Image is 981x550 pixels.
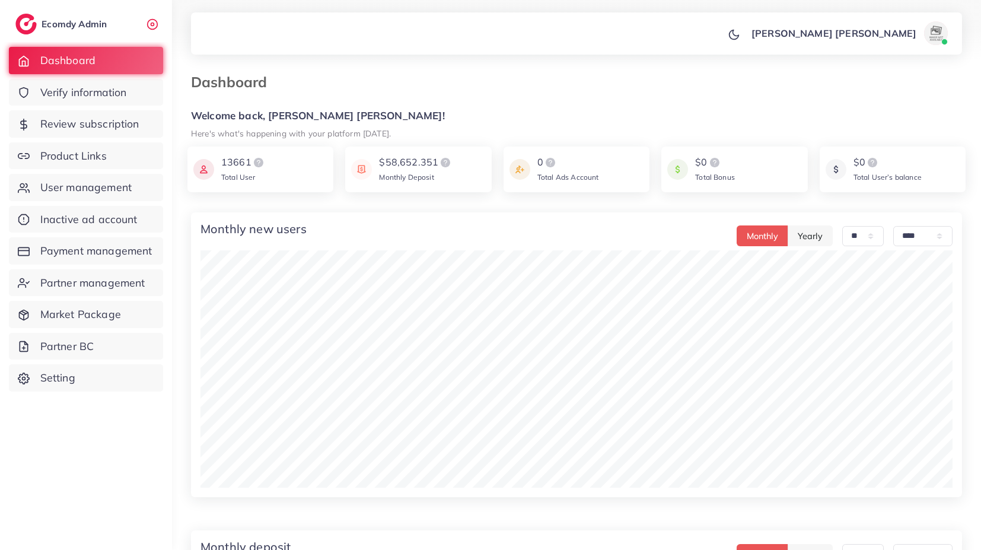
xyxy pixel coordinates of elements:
button: Yearly [788,225,833,246]
a: Market Package [9,301,163,328]
div: 13661 [221,155,266,170]
div: 0 [537,155,599,170]
small: Here's what's happening with your platform [DATE]. [191,128,391,138]
a: Partner management [9,269,163,297]
a: Review subscription [9,110,163,138]
span: Verify information [40,85,127,100]
img: logo [251,155,266,170]
span: Review subscription [40,116,139,132]
span: Inactive ad account [40,212,138,227]
span: Dashboard [40,53,95,68]
a: Verify information [9,79,163,106]
div: $58,652.351 [379,155,453,170]
button: Monthly [737,225,788,246]
img: logo [543,155,558,170]
a: [PERSON_NAME] [PERSON_NAME]avatar [745,21,953,45]
h4: Monthly new users [200,222,307,236]
a: User management [9,174,163,201]
img: icon payment [351,155,372,183]
img: icon payment [667,155,688,183]
a: Setting [9,364,163,392]
p: [PERSON_NAME] [PERSON_NAME] [751,26,916,40]
span: Total User’s balance [853,173,922,182]
img: logo [438,155,453,170]
img: icon payment [826,155,846,183]
span: User management [40,180,132,195]
h3: Dashboard [191,74,276,91]
span: Product Links [40,148,107,164]
span: Total User [221,173,256,182]
span: Setting [40,370,75,386]
span: Market Package [40,307,121,322]
img: logo [708,155,722,170]
img: logo [865,155,880,170]
img: logo [15,14,37,34]
span: Partner BC [40,339,94,354]
h2: Ecomdy Admin [42,18,110,30]
h5: Welcome back, [PERSON_NAME] [PERSON_NAME]! [191,110,962,122]
a: Inactive ad account [9,206,163,233]
a: Dashboard [9,47,163,74]
a: Partner BC [9,333,163,360]
span: Partner management [40,275,145,291]
a: Payment management [9,237,163,265]
img: icon payment [509,155,530,183]
img: icon payment [193,155,214,183]
a: Product Links [9,142,163,170]
span: Total Bonus [695,173,735,182]
div: $0 [853,155,922,170]
span: Total Ads Account [537,173,599,182]
img: avatar [924,21,948,45]
div: $0 [695,155,735,170]
span: Payment management [40,243,152,259]
span: Monthly Deposit [379,173,434,182]
a: logoEcomdy Admin [15,14,110,34]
